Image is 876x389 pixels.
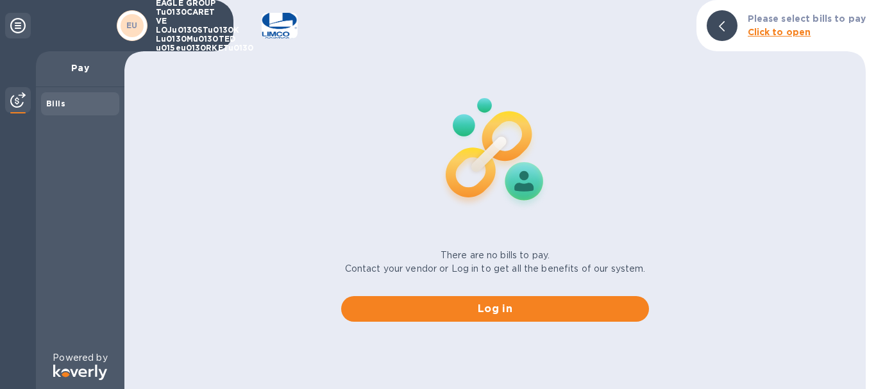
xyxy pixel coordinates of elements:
p: Pay [46,62,114,74]
img: Logo [53,365,107,380]
b: Bills [46,99,65,108]
b: Please select bills to pay [748,13,866,24]
p: Powered by [53,351,107,365]
b: EU [126,21,138,30]
p: There are no bills to pay. Contact your vendor or Log in to get all the benefits of our system. [345,249,646,276]
span: Log in [351,301,639,317]
b: Click to open [748,27,811,37]
button: Log in [341,296,649,322]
